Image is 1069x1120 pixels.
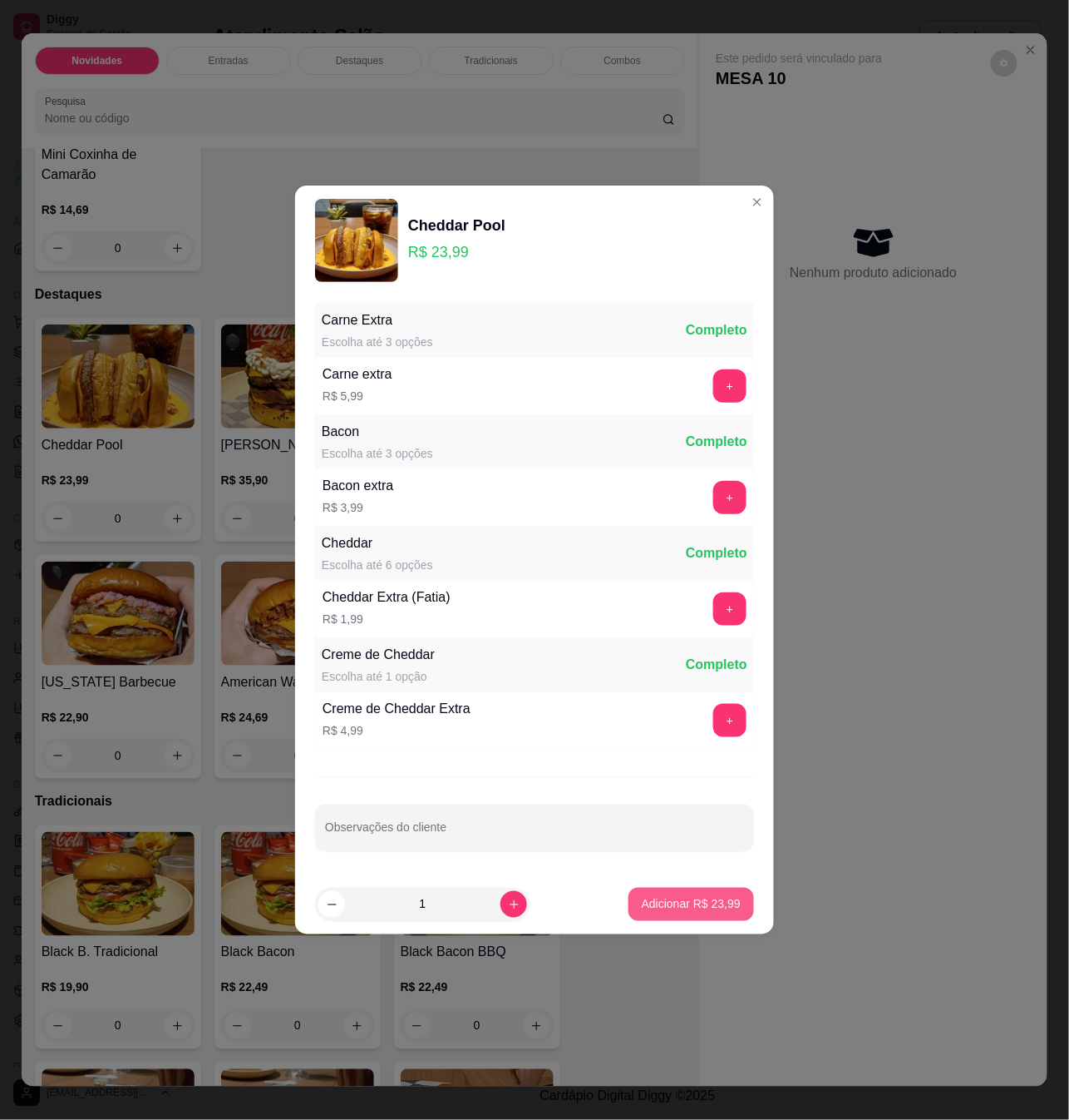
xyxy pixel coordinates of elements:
[323,499,393,516] p: R$ 3,99
[322,645,435,665] div: Creme de Cheddar
[628,888,754,921] button: Adicionar R$ 23,99
[323,587,451,607] div: Cheddar Extra (Fatia)
[325,826,744,843] input: Observações do cliente
[322,533,433,553] div: Cheddar
[322,310,433,330] div: Carne Extra
[315,199,398,282] img: product-image
[686,655,747,675] div: Completo
[713,481,746,514] button: add
[744,189,771,216] button: Close
[323,388,392,404] p: R$ 5,99
[713,592,746,626] button: add
[686,432,747,452] div: Completo
[322,445,433,462] div: Escolha até 3 opções
[323,476,393,496] div: Bacon extra
[642,896,741,913] p: Adicionar R$ 23,99
[323,611,451,627] p: R$ 1,99
[686,543,747,563] div: Completo
[323,722,470,739] p: R$ 4,99
[686,320,747,340] div: Completo
[322,422,433,442] div: Bacon
[408,240,505,264] p: R$ 23,99
[713,704,746,737] button: add
[322,557,433,573] div: Escolha até 6 opções
[500,891,527,918] button: increase-product-quantity
[322,334,433,350] div: Escolha até 3 opções
[322,668,435,685] div: Escolha até 1 opção
[318,891,345,918] button: decrease-product-quantity
[713,369,746,403] button: add
[323,699,470,719] div: Creme de Cheddar Extra
[408,214,505,237] div: Cheddar Pool
[323,364,392,384] div: Carne extra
